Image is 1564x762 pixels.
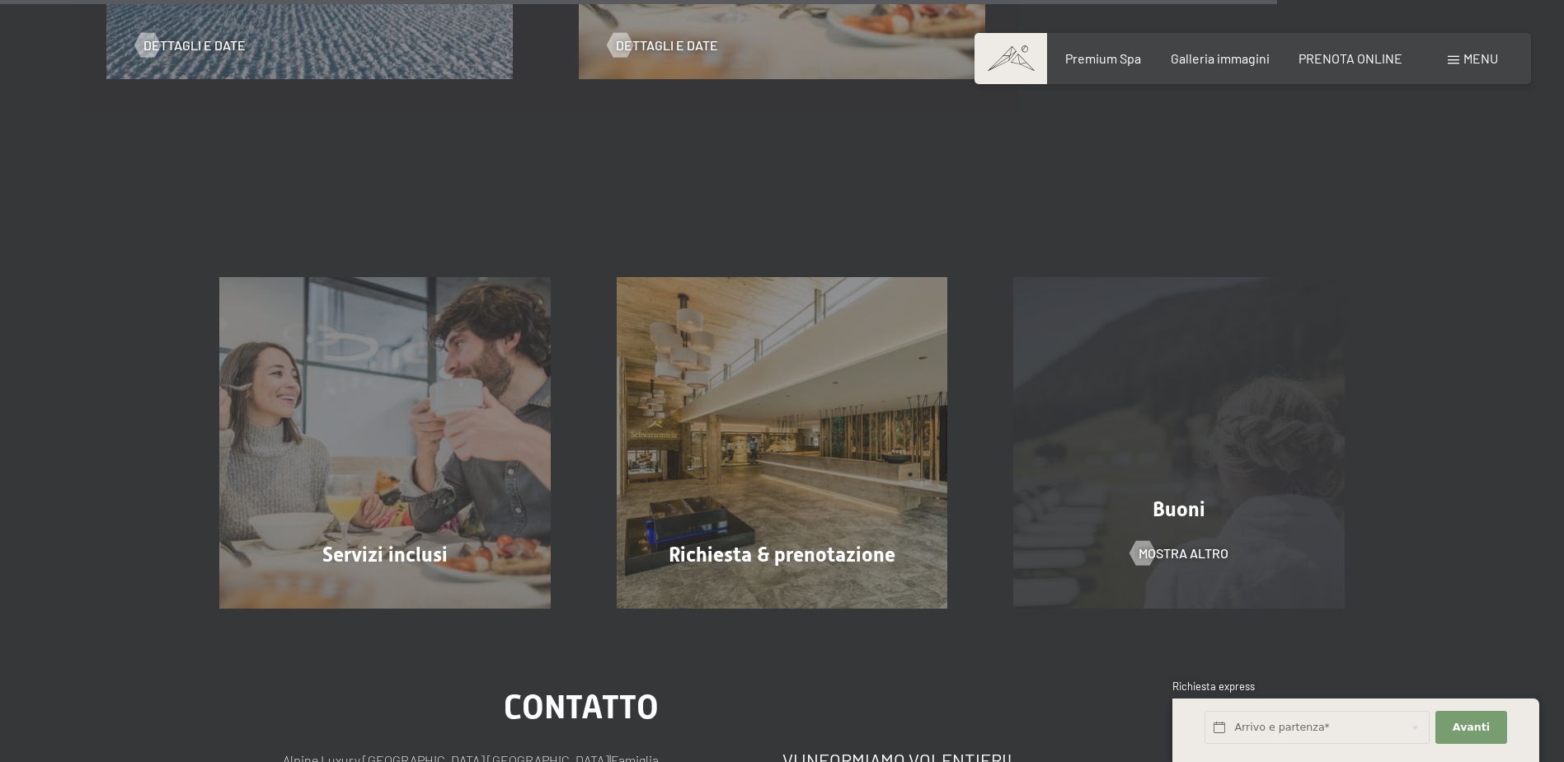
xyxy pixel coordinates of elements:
[584,277,981,609] a: Offerte e last minute nell'albergo benessere in Trentino Alto Adige Richiesta & prenotazione
[1453,720,1490,735] span: Avanti
[504,688,659,727] span: Contatto
[669,543,895,567] span: Richiesta & prenotazione
[1139,544,1228,562] span: mostra altro
[608,36,718,54] a: Dettagli e Date
[1299,50,1402,66] a: PRENOTA ONLINE
[616,36,718,54] span: Dettagli e Date
[980,277,1378,609] a: [Translate to Italienisch:] Buoni mostra altro
[143,36,246,54] span: Dettagli e Date
[1065,50,1141,66] a: Premium Spa
[135,36,246,54] a: Dettagli e Date
[1153,497,1205,521] span: Buoni
[186,277,584,609] a: Offerte e last minute nell'albergo benessere in Trentino Alto Adige Servizi inclusi
[1172,680,1255,693] span: Richiesta express
[1435,711,1506,745] button: Avanti
[322,543,448,567] span: Servizi inclusi
[1171,50,1270,66] a: Galleria immagini
[1463,50,1498,66] span: Menu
